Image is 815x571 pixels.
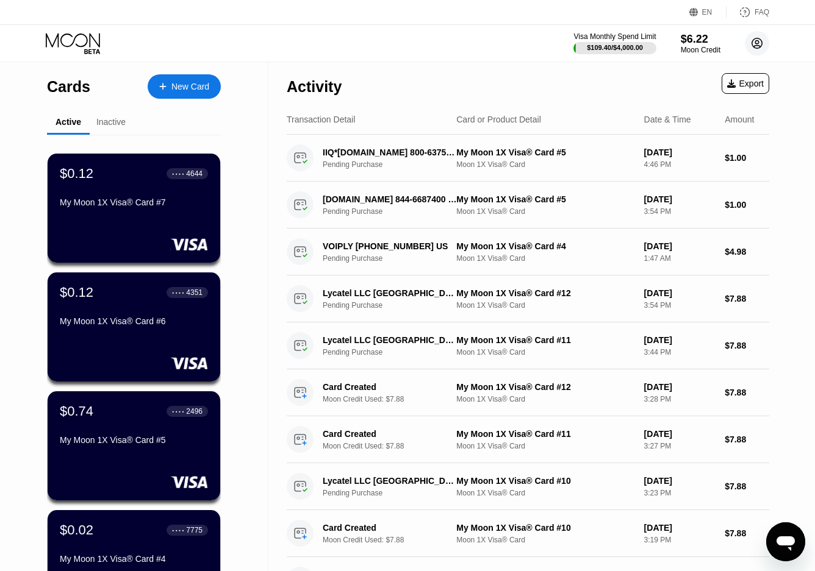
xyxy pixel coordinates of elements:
[456,301,634,310] div: Moon 1X Visa® Card
[644,382,716,392] div: [DATE]
[323,489,467,497] div: Pending Purchase
[323,395,467,403] div: Moon Credit Used: $7.88
[644,489,716,497] div: 3:23 PM
[644,241,716,251] div: [DATE]
[323,442,467,450] div: Moon Credit Used: $7.88
[172,410,184,413] div: ● ● ● ●
[323,536,467,544] div: Moon Credit Used: $7.88
[287,275,769,322] div: Lycatel LLC [GEOGRAPHIC_DATA] [GEOGRAPHIC_DATA]Pending PurchaseMy Moon 1X Visa® Card #12Moon 1X V...
[702,8,713,16] div: EN
[725,434,769,444] div: $7.88
[456,536,634,544] div: Moon 1X Visa® Card
[725,388,769,397] div: $7.88
[323,429,456,439] div: Card Created
[60,285,93,300] div: $0.12
[644,207,716,216] div: 3:54 PM
[573,32,656,41] div: Visa Monthly Spend Limit
[96,117,126,127] div: Inactive
[725,481,769,491] div: $7.88
[287,182,769,229] div: [DOMAIN_NAME] 844-6687400 USPending PurchaseMy Moon 1X Visa® Card #5Moon 1X Visa® Card[DATE]3:54 ...
[456,348,634,356] div: Moon 1X Visa® Card
[323,241,456,251] div: VOIPLY [PHONE_NUMBER] US
[186,288,203,297] div: 4351
[456,476,634,486] div: My Moon 1X Visa® Card #10
[323,348,467,356] div: Pending Purchase
[456,147,634,157] div: My Moon 1X Visa® Card #5
[287,510,769,557] div: Card CreatedMoon Credit Used: $7.88My Moon 1X Visa® Card #10Moon 1X Visa® Card[DATE]3:19 PM$7.88
[456,429,634,439] div: My Moon 1X Visa® Card #11
[323,523,456,533] div: Card Created
[186,169,203,178] div: 4644
[456,523,634,533] div: My Moon 1X Visa® Card #10
[727,6,769,18] div: FAQ
[644,442,716,450] div: 3:27 PM
[323,301,467,310] div: Pending Purchase
[766,522,805,561] iframe: Button to launch messaging window
[287,322,769,369] div: Lycatel LLC [GEOGRAPHIC_DATA] [GEOGRAPHIC_DATA]Pending PurchaseMy Moon 1X Visa® Card #11Moon 1X V...
[60,435,208,445] div: My Moon 1X Visa® Card #5
[644,115,691,124] div: Date & Time
[60,316,208,326] div: My Moon 1X Visa® Card #6
[644,395,716,403] div: 3:28 PM
[644,288,716,298] div: [DATE]
[725,153,769,163] div: $1.00
[148,74,221,99] div: New Card
[681,33,720,46] div: $6.22
[287,229,769,275] div: VOIPLY [PHONE_NUMBER] USPending PurchaseMy Moon 1X Visa® Card #4Moon 1X Visa® Card[DATE]1:47 AM$4.98
[323,254,467,263] div: Pending Purchase
[573,32,656,54] div: Visa Monthly Spend Limit$109.40/$4,000.00
[725,341,769,350] div: $7.88
[287,416,769,463] div: Card CreatedMoon Credit Used: $7.88My Moon 1X Visa® Card #11Moon 1X Visa® Card[DATE]3:27 PM$7.88
[323,476,456,486] div: Lycatel LLC [GEOGRAPHIC_DATA] [GEOGRAPHIC_DATA]
[60,166,93,182] div: $0.12
[644,429,716,439] div: [DATE]
[681,46,720,54] div: Moon Credit
[48,154,220,263] div: $0.12● ● ● ●4644My Moon 1X Visa® Card #7
[587,44,643,51] div: $109.40 / $4,000.00
[456,207,634,216] div: Moon 1X Visa® Card
[60,403,93,419] div: $0.74
[323,335,456,345] div: Lycatel LLC [GEOGRAPHIC_DATA] [GEOGRAPHIC_DATA]
[456,241,634,251] div: My Moon 1X Visa® Card #4
[186,407,203,416] div: 2496
[644,160,716,169] div: 4:46 PM
[725,247,769,257] div: $4.98
[172,528,184,532] div: ● ● ● ●
[48,391,220,500] div: $0.74● ● ● ●2496My Moon 1X Visa® Card #5
[60,554,208,564] div: My Moon 1X Visa® Card #4
[755,8,769,16] div: FAQ
[727,79,764,88] div: Export
[323,207,467,216] div: Pending Purchase
[689,6,727,18] div: EN
[47,78,90,96] div: Cards
[644,194,716,204] div: [DATE]
[323,194,456,204] div: [DOMAIN_NAME] 844-6687400 US
[681,33,720,54] div: $6.22Moon Credit
[644,536,716,544] div: 3:19 PM
[287,463,769,510] div: Lycatel LLC [GEOGRAPHIC_DATA] [GEOGRAPHIC_DATA]Pending PurchaseMy Moon 1X Visa® Card #10Moon 1X V...
[287,135,769,182] div: IIQ*[DOMAIN_NAME] 800-6375590 USPending PurchaseMy Moon 1X Visa® Card #5Moon 1X Visa® Card[DATE]4...
[725,528,769,538] div: $7.88
[172,172,184,176] div: ● ● ● ●
[644,335,716,345] div: [DATE]
[725,115,754,124] div: Amount
[287,369,769,416] div: Card CreatedMoon Credit Used: $7.88My Moon 1X Visa® Card #12Moon 1X Visa® Card[DATE]3:28 PM$7.88
[48,272,220,381] div: $0.12● ● ● ●4351My Moon 1X Visa® Card #6
[456,115,541,124] div: Card or Product Detail
[186,526,203,534] div: 7775
[56,117,81,127] div: Active
[644,147,716,157] div: [DATE]
[644,301,716,310] div: 3:54 PM
[456,382,634,392] div: My Moon 1X Visa® Card #12
[60,522,93,538] div: $0.02
[456,442,634,450] div: Moon 1X Visa® Card
[456,194,634,204] div: My Moon 1X Visa® Card #5
[172,291,184,294] div: ● ● ● ●
[287,78,342,96] div: Activity
[456,489,634,497] div: Moon 1X Visa® Card
[171,82,209,92] div: New Card
[456,395,634,403] div: Moon 1X Visa® Card
[323,382,456,392] div: Card Created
